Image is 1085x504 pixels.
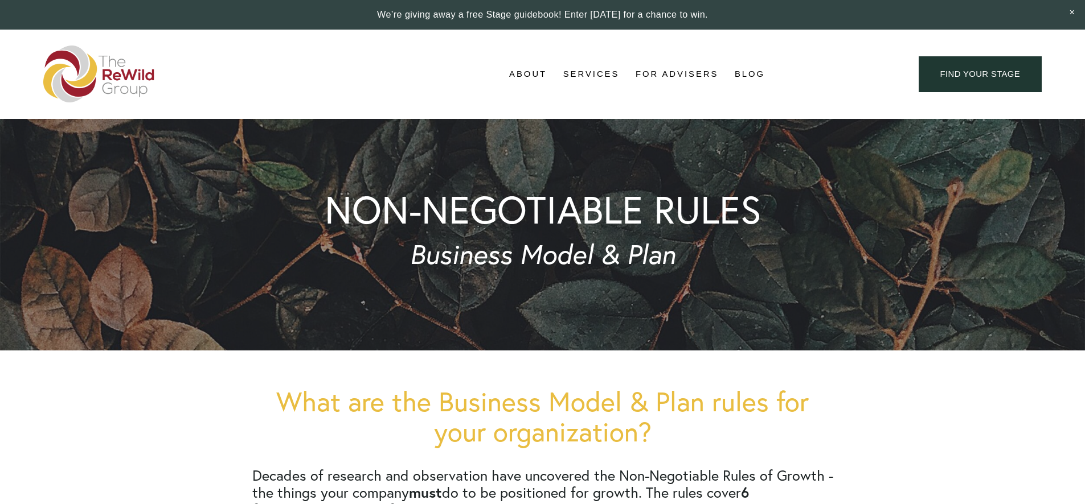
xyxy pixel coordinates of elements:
[410,237,675,271] em: Business Model & Plan
[43,46,155,102] img: The ReWild Group
[325,191,761,229] h1: NON-NEGOTIABLE RULES
[509,67,547,82] span: About
[409,483,442,502] strong: must
[509,66,547,83] a: folder dropdown
[563,67,620,82] span: Services
[919,56,1042,92] a: find your stage
[563,66,620,83] a: folder dropdown
[252,386,833,447] h1: What are the Business Model & Plan rules for your organization?
[636,66,718,83] a: For Advisers
[735,66,765,83] a: Blog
